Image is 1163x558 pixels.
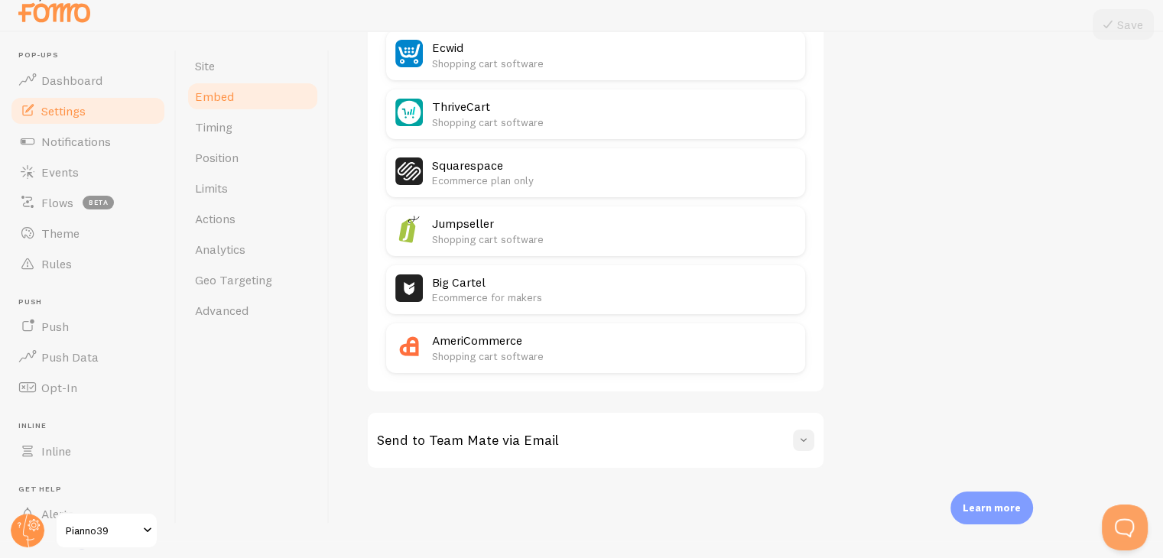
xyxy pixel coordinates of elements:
a: Site [186,50,320,81]
span: Advanced [195,303,249,318]
span: Flows [41,195,73,210]
a: Notifications [9,126,167,157]
span: Geo Targeting [195,272,272,287]
p: Shopping cart software [432,349,796,364]
img: Squarespace [395,157,423,185]
h3: Send to Team Mate via Email [377,431,559,449]
h2: Jumpseller [432,216,796,232]
a: Actions [186,203,320,234]
a: Limits [186,173,320,203]
img: ThriveCart [395,99,423,126]
span: beta [83,196,114,209]
a: Opt-In [9,372,167,403]
span: Actions [195,211,236,226]
a: Rules [9,248,167,279]
span: Embed [195,89,234,104]
span: Limits [195,180,228,196]
a: Analytics [186,234,320,264]
p: Shopping cart software [432,232,796,247]
h2: AmeriCommerce [432,333,796,349]
img: Jumpseller [395,216,423,243]
span: Pianno39 [66,521,138,540]
h2: ThriveCart [432,99,796,115]
div: Learn more [950,491,1033,524]
a: Advanced [186,295,320,326]
span: Inline [41,443,71,459]
span: Inline [18,421,167,431]
h2: Squarespace [432,157,796,174]
span: Pop-ups [18,50,167,60]
span: Timing [195,119,232,135]
img: AmeriCommerce [395,333,423,360]
span: Theme [41,225,80,241]
a: Position [186,142,320,173]
span: Events [41,164,79,180]
a: Settings [9,96,167,126]
a: Inline [9,436,167,466]
p: Ecommerce for makers [432,290,796,305]
a: Push [9,311,167,342]
p: Learn more [963,501,1021,515]
img: Ecwid [395,40,423,67]
a: Theme [9,218,167,248]
span: Opt-In [41,380,77,395]
span: Notifications [41,134,111,149]
span: Rules [41,256,72,271]
span: Alerts [41,506,74,521]
a: Alerts [9,498,167,529]
span: Push [41,319,69,334]
span: Push Data [41,349,99,365]
h2: Ecwid [432,40,796,56]
a: Flows beta [9,187,167,218]
iframe: Help Scout Beacon - Open [1102,504,1148,550]
a: Embed [186,81,320,112]
p: Shopping cart software [432,115,796,130]
span: Position [195,150,239,165]
span: Dashboard [41,73,102,88]
a: Pianno39 [55,512,158,549]
a: Timing [186,112,320,142]
span: Get Help [18,485,167,495]
a: Events [9,157,167,187]
h2: Big Cartel [432,274,796,290]
a: Dashboard [9,65,167,96]
span: Analytics [195,242,245,257]
span: Settings [41,103,86,118]
button: Save [1093,9,1154,40]
p: Ecommerce plan only [432,173,796,188]
img: Big Cartel [395,274,423,302]
a: Geo Targeting [186,264,320,295]
span: Push [18,297,167,307]
p: Shopping cart software [432,56,796,71]
span: Site [195,58,215,73]
a: Push Data [9,342,167,372]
